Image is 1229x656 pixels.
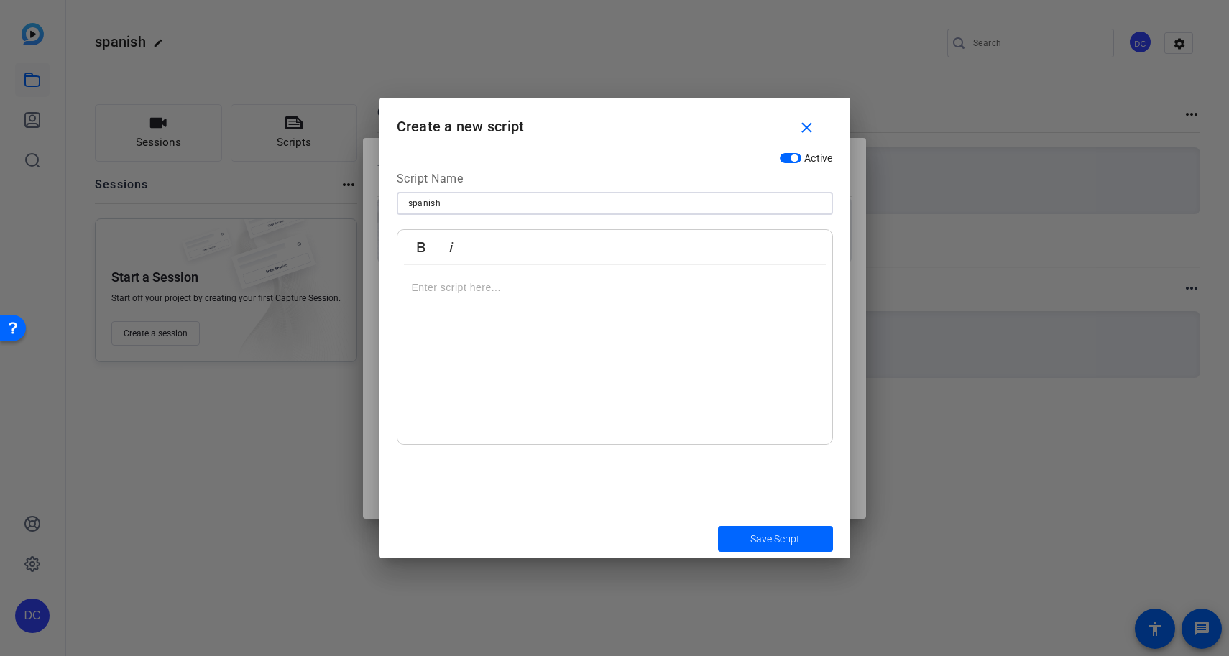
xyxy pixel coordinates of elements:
[408,195,821,212] input: Enter Script Name
[750,532,800,547] span: Save Script
[798,119,816,137] mat-icon: close
[379,98,850,144] h1: Create a new script
[718,526,833,552] button: Save Script
[408,233,435,262] button: Bold (⌘B)
[438,233,465,262] button: Italic (⌘I)
[804,152,833,164] span: Active
[397,170,833,192] div: Script Name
